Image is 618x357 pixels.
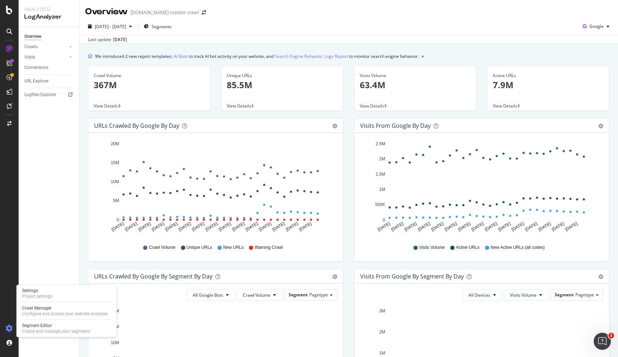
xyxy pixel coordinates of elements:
div: gear [332,274,337,279]
text: [DATE] [178,221,192,232]
text: [DATE] [430,221,445,232]
div: Overview [24,33,41,40]
div: LogAnalyzer [24,13,73,21]
span: View Details [493,103,517,109]
span: Crawl Volume [243,292,270,298]
span: New URLs [223,245,244,251]
text: [DATE] [497,221,511,232]
text: 2.5M [376,141,385,146]
text: 2M [379,330,385,335]
button: Google [580,21,612,32]
span: Segment [289,292,308,298]
text: 2M [379,157,385,162]
div: Crawl Manager [22,305,108,311]
a: Segment EditorCreate and manage your segments [19,322,114,335]
div: Project settings [22,293,52,299]
button: close banner [420,51,426,61]
a: Visits [24,54,67,61]
span: Unique URLs [187,245,212,251]
div: Unique URLs [227,72,338,79]
span: Pagetype [575,292,594,298]
div: gear [598,274,603,279]
span: Crawl Volume [149,245,175,251]
text: [DATE] [218,221,232,232]
span: Visits Volume [510,292,536,298]
button: Visits Volume [504,289,548,301]
iframe: Intercom live chat [594,333,611,350]
p: 85.5M [227,79,338,91]
a: AI Bots [174,52,188,60]
a: Crawls [24,43,67,51]
div: Visits from Google By Segment By Day [360,273,464,280]
span: Segments [152,24,172,30]
text: 15M [111,160,119,165]
div: gear [598,124,603,129]
span: View Details [227,103,251,109]
button: All Google Bots [187,289,235,301]
text: [DATE] [164,221,178,232]
text: [DATE] [403,221,418,232]
span: View Details [94,103,118,109]
text: [DATE] [551,221,565,232]
text: [DATE] [444,221,458,232]
div: Logfiles Explorer [24,91,56,99]
span: [DATE] - [DATE] [95,24,126,30]
a: Conversions [24,64,74,71]
text: [DATE] [191,221,205,232]
text: 1M [379,187,385,192]
text: [DATE] [231,221,245,232]
text: [DATE] [137,221,152,232]
text: [DATE] [484,221,498,232]
div: URLs Crawled by Google by day [94,122,179,129]
text: [DATE] [285,221,299,232]
div: Visits [24,54,35,61]
a: SettingsProject settings [19,287,114,300]
text: [DATE] [538,221,552,232]
text: [DATE] [390,221,404,232]
span: Google [589,23,604,29]
text: [DATE] [298,221,313,232]
span: All Google Bots [193,292,223,298]
button: All Devices [462,289,502,301]
text: [DATE] [564,221,579,232]
span: Active URLs [456,245,480,251]
text: 1.5M [376,172,385,177]
p: 367M [94,79,205,91]
a: Crawl ManagerConfigure and access your website analyses [19,305,114,317]
text: [DATE] [471,221,485,232]
div: Crawl Volume [94,72,205,79]
span: Segment [555,292,574,298]
text: [DATE] [245,221,259,232]
text: 0 [383,217,385,222]
svg: A chart. [360,139,603,238]
div: gear [332,124,337,129]
button: Crawl Volume [237,289,282,301]
div: URL Explorer [24,77,49,85]
text: [DATE] [271,221,286,232]
span: Pagetype [309,292,328,298]
text: [DATE] [457,221,471,232]
div: Last update [88,36,127,43]
button: [DATE] - [DATE] [85,21,135,32]
div: Overview [85,6,128,18]
a: Search Engine Behavior: Logs Report [275,52,348,60]
div: Analytics [24,6,73,13]
div: Crawls [24,43,38,51]
div: [DOMAIN_NAME] master crawl [131,9,199,16]
div: URLs Crawled by Google By Segment By Day [94,273,212,280]
p: 7.9M [493,79,604,91]
div: Settings [22,288,52,293]
text: 0 [117,217,119,222]
span: All Devices [469,292,490,298]
span: 1 [608,333,614,338]
div: We introduced 2 new report templates: to track AI bot activity on your website, and to monitor se... [95,52,419,60]
a: URL Explorer [24,77,74,85]
text: 20M [111,141,119,146]
div: Conversions [24,64,48,71]
div: Configure and access your website analyses [22,311,108,317]
div: info banner [88,52,609,60]
svg: A chart. [94,139,337,238]
div: Create and manage your segments [22,328,90,334]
